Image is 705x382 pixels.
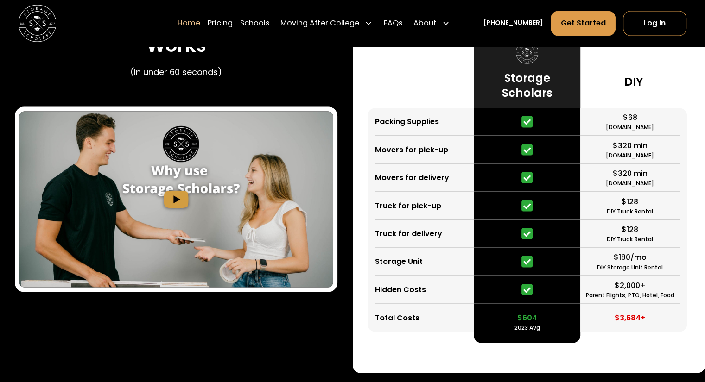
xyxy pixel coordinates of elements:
[375,144,448,155] div: Movers for pick-up
[482,71,573,100] h3: Storage Scholars
[624,75,643,89] h3: DIY
[607,207,653,215] div: DIY Truck Rental
[585,291,674,299] div: Parent Flights, PTO, Hotel, Food
[517,312,537,323] div: $604
[613,251,646,263] div: $180/mo
[280,18,359,29] div: Moving After College
[622,112,637,123] div: $68
[623,11,686,36] a: Log In
[597,263,663,271] div: DIY Storage Unit Rental
[277,10,376,36] div: Moving After College
[383,10,402,36] a: FAQs
[178,10,200,36] a: Home
[514,323,540,332] div: 2023 Avg
[19,111,333,287] a: open lightbox
[413,18,437,29] div: About
[375,228,442,239] div: Truck for delivery
[615,312,645,323] div: $3,684+
[208,10,233,36] a: Pricing
[551,11,615,36] a: Get Started
[612,140,647,151] div: $320 min
[375,284,426,295] div: Hidden Costs
[606,179,654,187] div: [DOMAIN_NAME]
[516,41,538,63] img: Storage Scholars logo.
[375,256,423,267] div: Storage Unit
[240,10,269,36] a: Schools
[375,172,449,183] div: Movers for delivery
[607,235,653,243] div: DIY Truck Rental
[15,12,337,57] h3: Learn How Storage Scholars Works
[622,224,638,235] div: $128
[606,123,654,131] div: [DOMAIN_NAME]
[483,19,543,28] a: [PHONE_NUMBER]
[375,200,441,211] div: Truck for pick-up
[375,312,419,323] div: Total Costs
[612,168,647,179] div: $320 min
[410,10,453,36] div: About
[606,151,654,159] div: [DOMAIN_NAME]
[130,66,222,78] p: (In under 60 seconds)
[19,5,56,42] img: Storage Scholars main logo
[375,116,439,127] div: Packing Supplies
[19,111,333,287] img: Storage Scholars - How it Works video.
[622,196,638,207] div: $128
[614,280,645,291] div: $2,000+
